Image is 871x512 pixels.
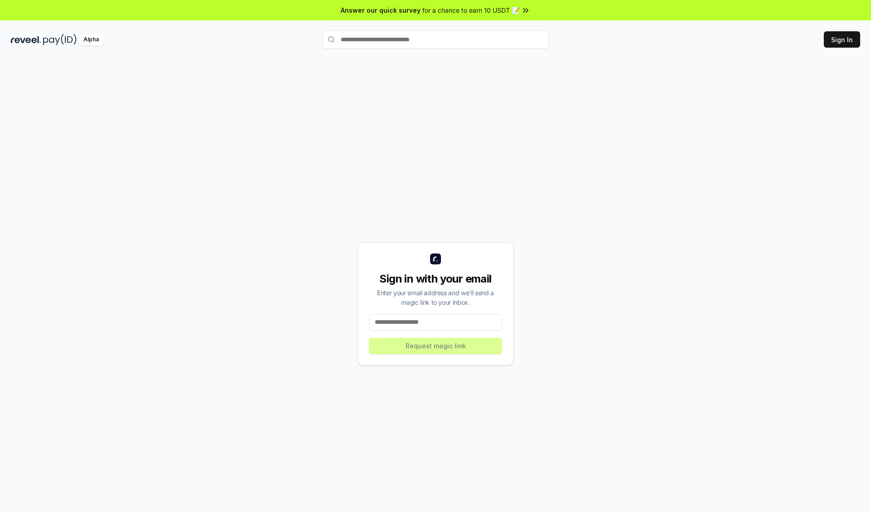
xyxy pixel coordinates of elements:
div: Alpha [78,34,104,45]
img: reveel_dark [11,34,41,45]
img: pay_id [43,34,77,45]
span: Answer our quick survey [341,5,421,15]
img: logo_small [430,254,441,264]
button: Sign In [824,31,860,48]
div: Enter your email address and we’ll send a magic link to your inbox. [369,288,502,307]
div: Sign in with your email [369,272,502,286]
span: for a chance to earn 10 USDT 📝 [422,5,519,15]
